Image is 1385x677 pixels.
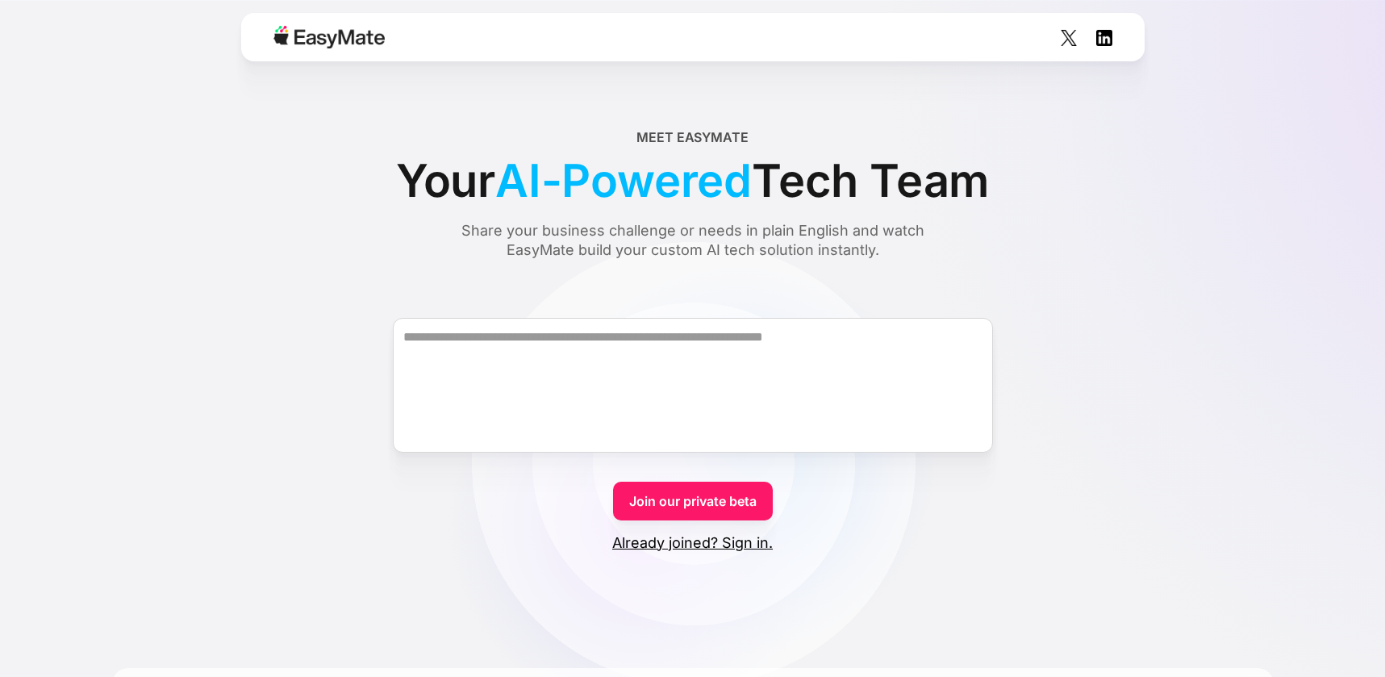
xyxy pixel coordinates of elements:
[636,127,749,147] div: Meet EasyMate
[431,221,955,260] div: Share your business challenge or needs in plain English and watch EasyMate build your custom AI t...
[112,289,1274,553] form: Form
[495,147,752,215] span: AI-Powered
[752,147,989,215] span: Tech Team
[613,482,773,520] a: Join our private beta
[273,26,385,48] img: Easymate logo
[1096,30,1112,46] img: Social Icon
[1061,30,1077,46] img: Social Icon
[612,533,773,553] a: Already joined? Sign in.
[396,147,989,215] div: Your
